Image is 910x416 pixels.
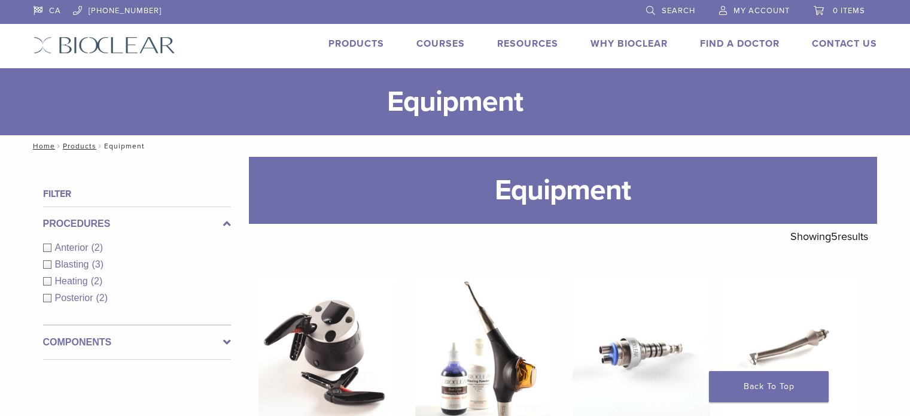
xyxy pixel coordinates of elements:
[328,38,384,50] a: Products
[34,37,175,54] img: Bioclear
[96,293,108,303] span: (2)
[29,142,55,150] a: Home
[55,276,91,286] span: Heating
[591,38,668,50] a: Why Bioclear
[55,293,96,303] span: Posterior
[96,143,104,149] span: /
[43,187,231,201] h4: Filter
[734,6,790,16] span: My Account
[700,38,780,50] a: Find A Doctor
[497,38,558,50] a: Resources
[55,259,92,269] span: Blasting
[55,242,92,253] span: Anterior
[25,135,886,157] nav: Equipment
[831,230,838,243] span: 5
[812,38,877,50] a: Contact Us
[63,142,96,150] a: Products
[662,6,695,16] span: Search
[55,143,63,149] span: /
[43,217,231,231] label: Procedures
[833,6,865,16] span: 0 items
[416,38,465,50] a: Courses
[43,335,231,350] label: Components
[249,157,877,224] h1: Equipment
[709,371,829,402] a: Back To Top
[91,276,103,286] span: (2)
[92,259,104,269] span: (3)
[790,224,868,249] p: Showing results
[92,242,104,253] span: (2)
